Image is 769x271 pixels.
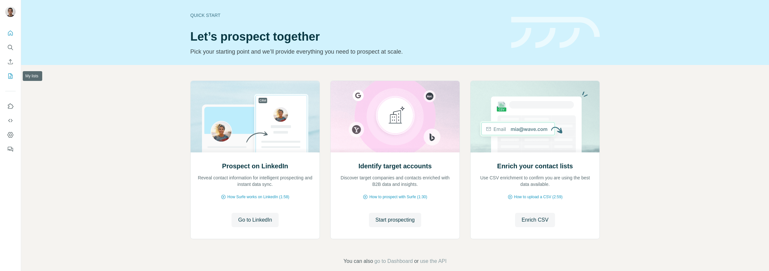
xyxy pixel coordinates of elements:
span: Start prospecting [375,216,415,224]
img: banner [511,17,600,48]
button: use the API [420,257,447,265]
button: Quick start [5,27,16,39]
button: Enrich CSV [5,56,16,68]
span: Go to LinkedIn [238,216,272,224]
h2: Prospect on LinkedIn [222,161,288,171]
span: How Surfe works on LinkedIn (1:58) [227,194,289,200]
div: Quick start [190,12,503,19]
button: Go to LinkedIn [232,213,278,227]
button: Use Surfe API [5,115,16,126]
img: Enrich your contact lists [470,81,600,152]
span: Enrich CSV [522,216,548,224]
p: Reveal contact information for intelligent prospecting and instant data sync. [197,174,313,187]
button: Enrich CSV [515,213,555,227]
img: Identify target accounts [330,81,460,152]
span: You can also [344,257,373,265]
span: or [414,257,419,265]
button: Start prospecting [369,213,421,227]
p: Discover target companies and contacts enriched with B2B data and insights. [337,174,453,187]
h1: Let’s prospect together [190,30,503,43]
button: My lists [5,70,16,82]
img: Avatar [5,6,16,17]
h2: Identify target accounts [359,161,432,171]
span: How to prospect with Surfe (1:30) [369,194,427,200]
button: Dashboard [5,129,16,141]
p: Use CSV enrichment to confirm you are using the best data available. [477,174,593,187]
img: Prospect on LinkedIn [190,81,320,152]
span: How to upload a CSV (2:59) [514,194,562,200]
p: Pick your starting point and we’ll provide everything you need to prospect at scale. [190,47,503,56]
button: Search [5,42,16,53]
button: Feedback [5,143,16,155]
button: go to Dashboard [374,257,413,265]
h2: Enrich your contact lists [497,161,573,171]
button: Use Surfe on LinkedIn [5,100,16,112]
